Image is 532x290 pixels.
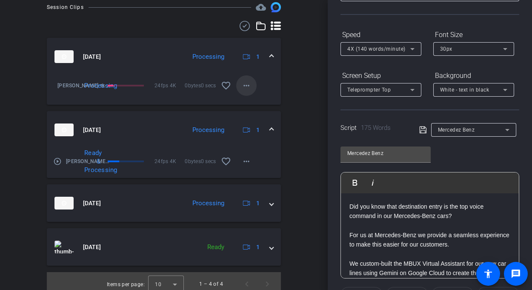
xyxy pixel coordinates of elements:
[185,157,201,166] span: 0bytes
[188,125,229,135] div: Processing
[154,81,170,90] span: 24fps
[433,28,514,42] div: Font Size
[83,199,101,208] span: [DATE]
[83,52,101,61] span: [DATE]
[47,75,281,105] div: thumb-nail[DATE]Processing1
[349,230,510,250] p: For us at Mercedes-Benz we provide a seamless experience to make this easier for our customers.
[256,126,260,135] span: 1
[201,81,216,90] span: 0 secs
[256,199,260,208] span: 1
[47,228,281,266] mat-expansion-panel-header: thumb-nail[DATE]Ready1
[340,69,421,83] div: Screen Setup
[256,243,260,252] span: 1
[340,28,421,42] div: Speed
[365,174,381,191] button: Italic (⌘I)
[349,259,510,287] p: We custom-built the MBUX Virtual Assistant for our new car lines using Gemini on Google Cloud to ...
[107,280,145,289] div: Items per page:
[256,2,266,12] mat-icon: cloud_upload
[256,2,266,12] span: Destinations for your clips
[199,280,223,288] div: 1 – 4 of 4
[241,80,252,91] mat-icon: more_horiz
[203,242,229,252] div: Ready
[340,123,407,133] div: Script
[349,202,510,221] p: Did you know that destination entry is the top voice command in our Mercedes-Benz cars?
[347,87,391,93] span: Teleprompter Top
[47,3,84,11] div: Session Clips
[188,198,229,208] div: Processing
[188,52,229,62] div: Processing
[54,123,74,136] img: thumb-nail
[440,87,489,93] span: White - text in black
[347,46,406,52] span: 4X (140 words/minute)
[347,174,363,191] button: Bold (⌘B)
[54,197,74,210] img: thumb-nail
[221,80,231,91] mat-icon: favorite_border
[221,156,231,167] mat-icon: favorite_border
[433,69,514,83] div: Background
[54,50,74,63] img: thumb-nail
[347,148,424,158] input: Title
[57,81,111,90] span: [PERSON_NAME]-tk-4-2025-10-02-08-40-29-506-0
[256,52,260,61] span: 1
[54,241,74,253] img: thumb-nail
[66,157,111,166] span: [PERSON_NAME]-tk-3-2025-10-02-08-35-00-634-0
[483,269,493,279] mat-icon: accessibility
[47,149,281,178] div: thumb-nail[DATE]Processing1
[83,126,101,135] span: [DATE]
[361,124,391,132] span: 175 Words
[80,149,105,174] div: Ready & Processing
[438,127,475,133] span: Mercedez Benz
[511,269,521,279] mat-icon: message
[83,243,101,252] span: [DATE]
[241,156,252,167] mat-icon: more_horiz
[201,157,216,166] span: 0 secs
[170,81,185,90] span: 4K
[47,38,281,75] mat-expansion-panel-header: thumb-nail[DATE]Processing1
[271,2,281,12] img: Session clips
[47,184,281,222] mat-expansion-panel-header: thumb-nail[DATE]Processing1
[53,157,62,166] mat-icon: play_circle_outline
[47,111,281,149] mat-expansion-panel-header: thumb-nail[DATE]Processing1
[440,46,452,52] span: 30px
[154,157,170,166] span: 24fps
[170,157,185,166] span: 4K
[185,81,201,90] span: 0bytes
